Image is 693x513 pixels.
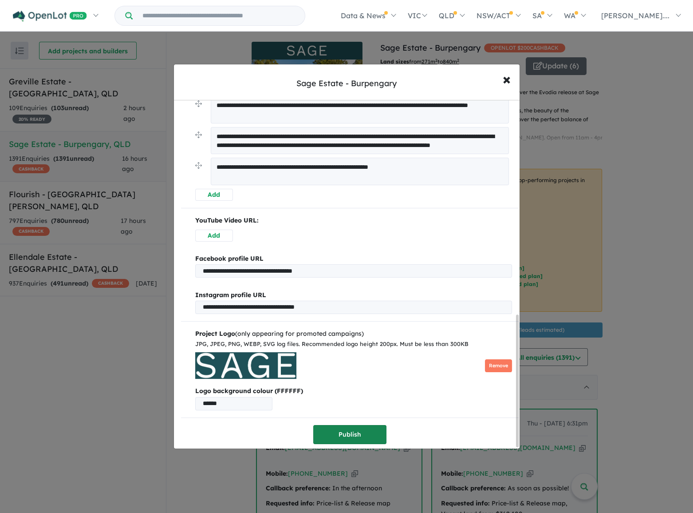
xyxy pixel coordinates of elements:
b: Instagram profile URL [195,291,266,299]
img: drag.svg [195,131,202,138]
p: YouTube Video URL: [195,215,512,226]
button: Publish [313,425,386,444]
span: [PERSON_NAME].... [601,11,669,20]
div: (only appearing for promoted campaigns) [195,329,512,339]
button: Add [195,230,233,242]
button: Add [195,189,233,201]
span: × [503,69,511,88]
b: Project Logo [195,330,235,338]
img: drag.svg [195,162,202,169]
img: Sage%20Estate%20-%20Burpengary%20Logo.jpg [195,352,297,379]
div: JPG, JPEG, PNG, WEBP, SVG log files. Recommended logo height 200px. Must be less than 300KB [195,339,512,349]
input: Try estate name, suburb, builder or developer [134,6,303,25]
img: Openlot PRO Logo White [13,11,87,22]
img: drag.svg [195,100,202,107]
div: Sage Estate - Burpengary [296,78,397,89]
b: Logo background colour (FFFFFF) [195,386,512,397]
button: Remove [485,359,512,372]
b: Facebook profile URL [195,255,264,262]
